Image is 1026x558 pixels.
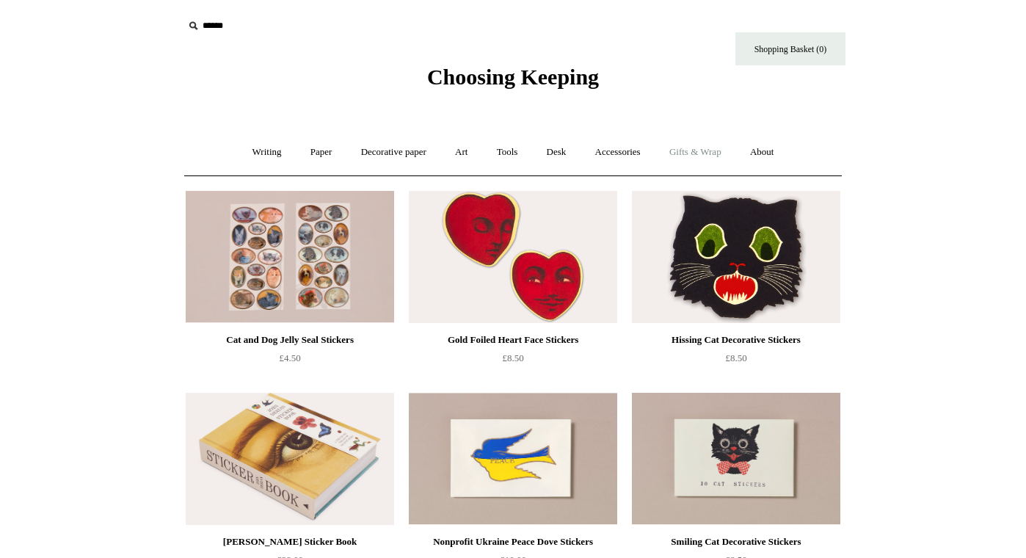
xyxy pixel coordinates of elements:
[632,393,840,525] a: Smiling Cat Decorative Stickers Smiling Cat Decorative Stickers
[636,331,837,349] div: Hissing Cat Decorative Stickers
[189,533,390,551] div: [PERSON_NAME] Sticker Book
[534,133,580,172] a: Desk
[737,133,787,172] a: About
[412,533,614,551] div: Nonprofit Ukraine Peace Dove Stickers
[186,191,394,323] a: Cat and Dog Jelly Seal Stickers Cat and Dog Jelly Seal Stickers
[442,133,481,172] a: Art
[186,331,394,391] a: Cat and Dog Jelly Seal Stickers £4.50
[189,331,390,349] div: Cat and Dog Jelly Seal Stickers
[348,133,440,172] a: Decorative paper
[632,191,840,323] img: Hissing Cat Decorative Stickers
[656,133,735,172] a: Gifts & Wrap
[409,191,617,323] img: Gold Foiled Heart Face Stickers
[582,133,654,172] a: Accessories
[636,533,837,551] div: Smiling Cat Decorative Stickers
[409,393,617,525] img: Nonprofit Ukraine Peace Dove Stickers
[409,331,617,391] a: Gold Foiled Heart Face Stickers £8.50
[239,133,295,172] a: Writing
[186,393,394,525] img: John Derian Sticker Book
[725,352,746,363] span: £8.50
[427,65,599,89] span: Choosing Keeping
[427,76,599,87] a: Choosing Keeping
[186,393,394,525] a: John Derian Sticker Book John Derian Sticker Book
[735,32,845,65] a: Shopping Basket (0)
[632,331,840,391] a: Hissing Cat Decorative Stickers £8.50
[409,191,617,323] a: Gold Foiled Heart Face Stickers Gold Foiled Heart Face Stickers
[409,393,617,525] a: Nonprofit Ukraine Peace Dove Stickers Nonprofit Ukraine Peace Dove Stickers
[186,191,394,323] img: Cat and Dog Jelly Seal Stickers
[484,133,531,172] a: Tools
[502,352,523,363] span: £8.50
[632,393,840,525] img: Smiling Cat Decorative Stickers
[279,352,300,363] span: £4.50
[412,331,614,349] div: Gold Foiled Heart Face Stickers
[297,133,346,172] a: Paper
[632,191,840,323] a: Hissing Cat Decorative Stickers Hissing Cat Decorative Stickers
